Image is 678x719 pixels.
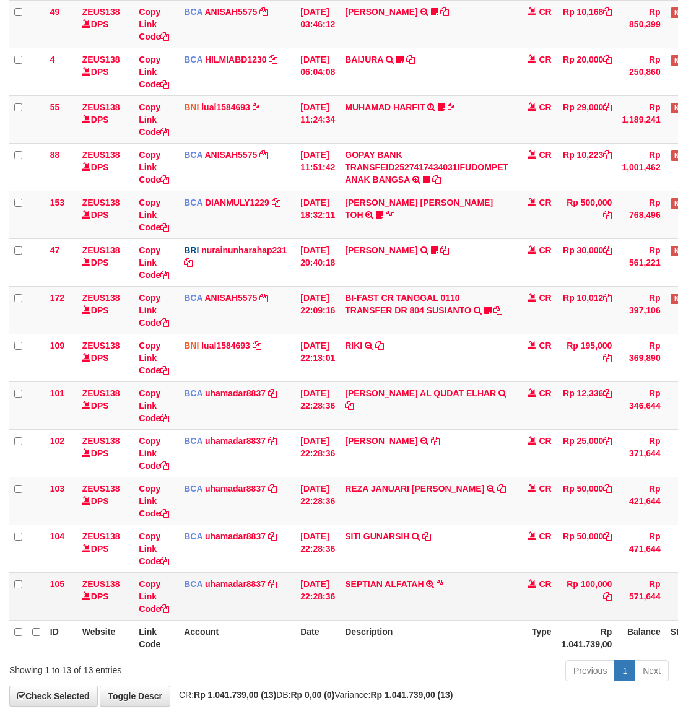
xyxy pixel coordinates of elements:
[539,54,551,64] span: CR
[440,7,449,17] a: Copy INA PAUJANAH to clipboard
[295,48,340,95] td: [DATE] 06:04:08
[557,572,617,620] td: Rp 100,000
[295,429,340,477] td: [DATE] 22:28:36
[603,484,612,494] a: Copy Rp 50,000 to clipboard
[139,102,169,137] a: Copy Link Code
[539,484,551,494] span: CR
[614,660,635,681] a: 1
[139,245,169,280] a: Copy Link Code
[205,531,266,541] a: uhamadar8837
[82,7,120,17] a: ZEUS138
[77,191,134,238] td: DPS
[184,54,202,64] span: BCA
[603,150,612,160] a: Copy Rp 10,223 to clipboard
[184,293,202,303] span: BCA
[50,531,64,541] span: 104
[194,690,276,700] strong: Rp 1.041.739,00 (13)
[422,531,431,541] a: Copy SITI GUNARSIH to clipboard
[603,388,612,398] a: Copy Rp 12,336 to clipboard
[253,341,261,351] a: Copy lual1584693 to clipboard
[204,7,257,17] a: ANISAH5575
[603,293,612,303] a: Copy Rp 10,012 to clipboard
[513,620,557,655] th: Type
[139,579,169,614] a: Copy Link Code
[205,436,266,446] a: uhamadar8837
[134,620,179,655] th: Link Code
[345,198,493,220] a: [PERSON_NAME] [PERSON_NAME] TOH
[184,341,199,351] span: BNI
[345,7,417,17] a: [PERSON_NAME]
[50,54,55,64] span: 4
[173,690,453,700] span: CR: DB: Variance:
[557,381,617,429] td: Rp 12,336
[77,477,134,525] td: DPS
[345,245,417,255] a: [PERSON_NAME]
[179,620,295,655] th: Account
[539,388,551,398] span: CR
[50,341,64,351] span: 109
[291,690,335,700] strong: Rp 0,00 (0)
[77,620,134,655] th: Website
[82,293,120,303] a: ZEUS138
[139,484,169,518] a: Copy Link Code
[82,198,120,207] a: ZEUS138
[139,341,169,375] a: Copy Link Code
[539,341,551,351] span: CR
[139,436,169,471] a: Copy Link Code
[272,198,280,207] a: Copy DIANMULY1229 to clipboard
[45,620,77,655] th: ID
[295,238,340,286] td: [DATE] 20:40:18
[269,54,277,64] a: Copy HILMIABD1230 to clipboard
[617,95,665,143] td: Rp 1,189,241
[82,150,120,160] a: ZEUS138
[295,572,340,620] td: [DATE] 22:28:36
[431,436,440,446] a: Copy IBNU RIDWAN to clipboard
[268,484,277,494] a: Copy uhamadar8837 to clipboard
[440,245,449,255] a: Copy RISAL WAHYUDI to clipboard
[268,531,277,541] a: Copy uhamadar8837 to clipboard
[603,353,612,363] a: Copy Rp 195,000 to clipboard
[617,143,665,191] td: Rp 1,001,462
[345,150,508,185] a: GOPAY BANK TRANSFEID2527417434031IFUDOMPET ANAK BANGSA
[139,54,169,89] a: Copy Link Code
[50,102,60,112] span: 55
[432,175,441,185] a: Copy GOPAY BANK TRANSFEID2527417434031IFUDOMPET ANAK BANGSA to clipboard
[617,48,665,95] td: Rp 250,860
[539,7,551,17] span: CR
[205,54,267,64] a: HILMIABD1230
[184,245,199,255] span: BRI
[77,286,134,334] td: DPS
[539,198,551,207] span: CR
[539,102,551,112] span: CR
[603,102,612,112] a: Copy Rp 29,000 to clipboard
[204,150,257,160] a: ANISAH5575
[345,293,471,315] a: BI-FAST CR TANGGAL 0110 TRANSFER DR 804 SUSIANTO
[50,7,60,17] span: 49
[603,7,612,17] a: Copy Rp 10,168 to clipboard
[603,436,612,446] a: Copy Rp 25,000 to clipboard
[77,334,134,381] td: DPS
[201,245,287,255] a: nurainunharahap231
[201,102,250,112] a: lual1584693
[557,429,617,477] td: Rp 25,000
[557,191,617,238] td: Rp 500,000
[9,686,98,707] a: Check Selected
[184,7,202,17] span: BCA
[139,150,169,185] a: Copy Link Code
[100,686,170,707] a: Toggle Descr
[139,531,169,566] a: Copy Link Code
[184,258,193,268] a: Copy nurainunharahap231 to clipboard
[184,150,202,160] span: BCA
[50,484,64,494] span: 103
[617,381,665,429] td: Rp 346,644
[259,7,268,17] a: Copy ANISAH5575 to clipboard
[50,245,60,255] span: 47
[268,388,277,398] a: Copy uhamadar8837 to clipboard
[295,286,340,334] td: [DATE] 22:09:16
[406,54,415,64] a: Copy BAIJURA to clipboard
[82,436,120,446] a: ZEUS138
[539,531,551,541] span: CR
[497,484,506,494] a: Copy REZA JANUARI MOHAR to clipboard
[268,436,277,446] a: Copy uhamadar8837 to clipboard
[82,388,120,398] a: ZEUS138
